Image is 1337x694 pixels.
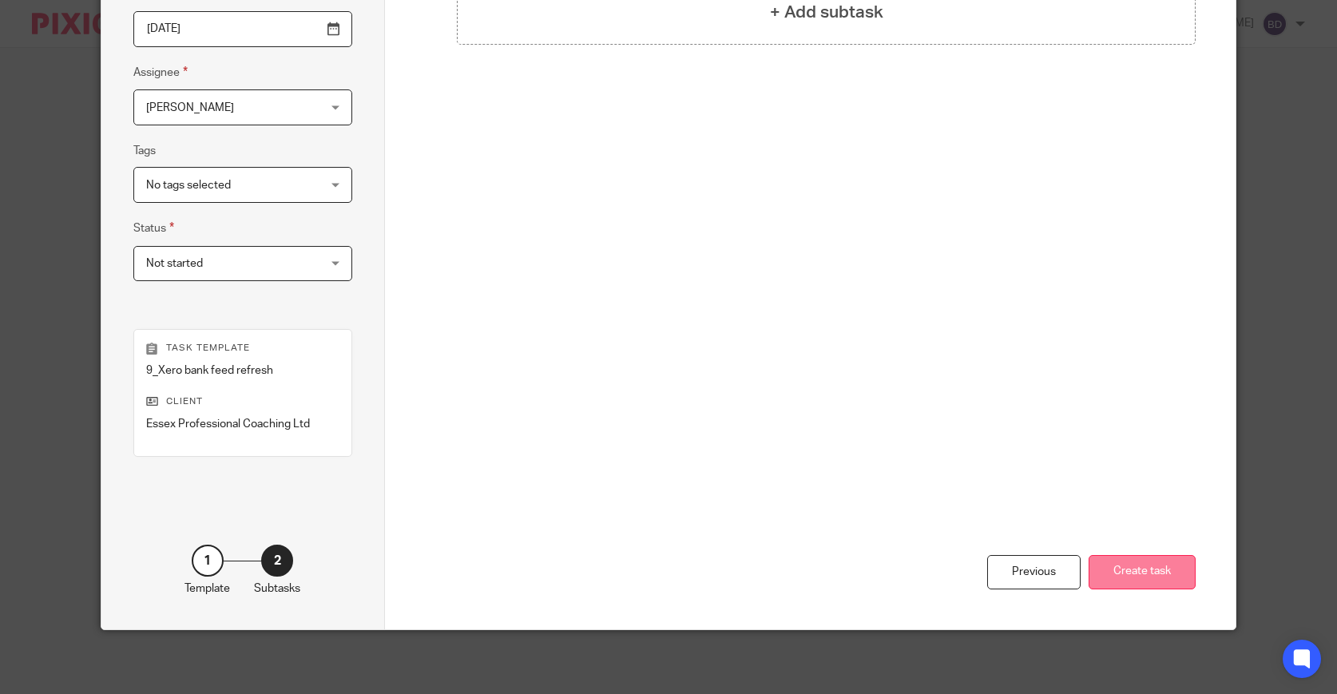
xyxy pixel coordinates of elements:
[146,342,339,355] p: Task template
[184,581,230,597] p: Template
[146,180,231,191] span: No tags selected
[133,143,156,159] label: Tags
[146,395,339,408] p: Client
[146,102,234,113] span: [PERSON_NAME]
[133,219,174,237] label: Status
[261,545,293,577] div: 2
[192,545,224,577] div: 1
[987,555,1081,589] div: Previous
[146,258,203,269] span: Not started
[146,416,339,432] p: Essex Professional Coaching Ltd
[1089,555,1196,589] button: Create task
[133,63,188,81] label: Assignee
[133,11,352,47] input: Pick a date
[254,581,300,597] p: Subtasks
[146,363,339,379] p: 9_Xero bank feed refresh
